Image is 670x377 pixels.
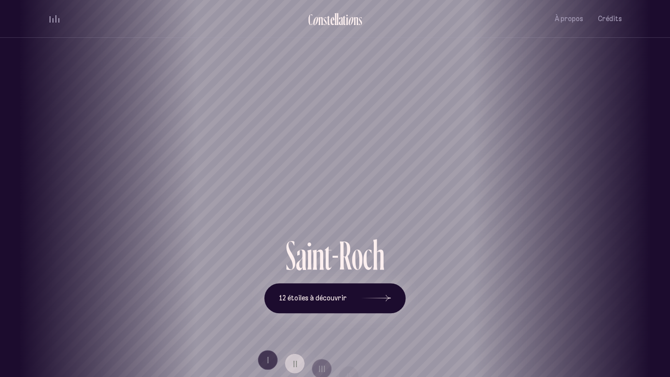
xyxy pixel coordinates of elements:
[318,11,323,27] div: n
[327,11,330,27] div: t
[555,7,583,30] button: À propos
[319,365,326,373] span: III
[279,294,347,302] span: 12 étoiles à découvrir
[293,359,298,368] span: II
[598,15,622,23] span: Crédits
[312,11,318,27] div: o
[335,11,336,27] div: l
[343,11,346,27] div: t
[336,11,338,27] div: l
[258,350,278,370] button: I
[308,11,312,27] div: C
[598,7,622,30] button: Crédits
[354,11,359,27] div: n
[48,14,61,24] button: volume audio
[359,11,362,27] div: s
[285,354,305,374] button: II
[330,11,335,27] div: e
[338,11,343,27] div: a
[323,11,327,27] div: s
[555,15,583,23] span: À propos
[346,11,348,27] div: i
[267,356,270,364] span: I
[264,283,406,314] button: 12 étoiles à découvrir
[348,11,354,27] div: o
